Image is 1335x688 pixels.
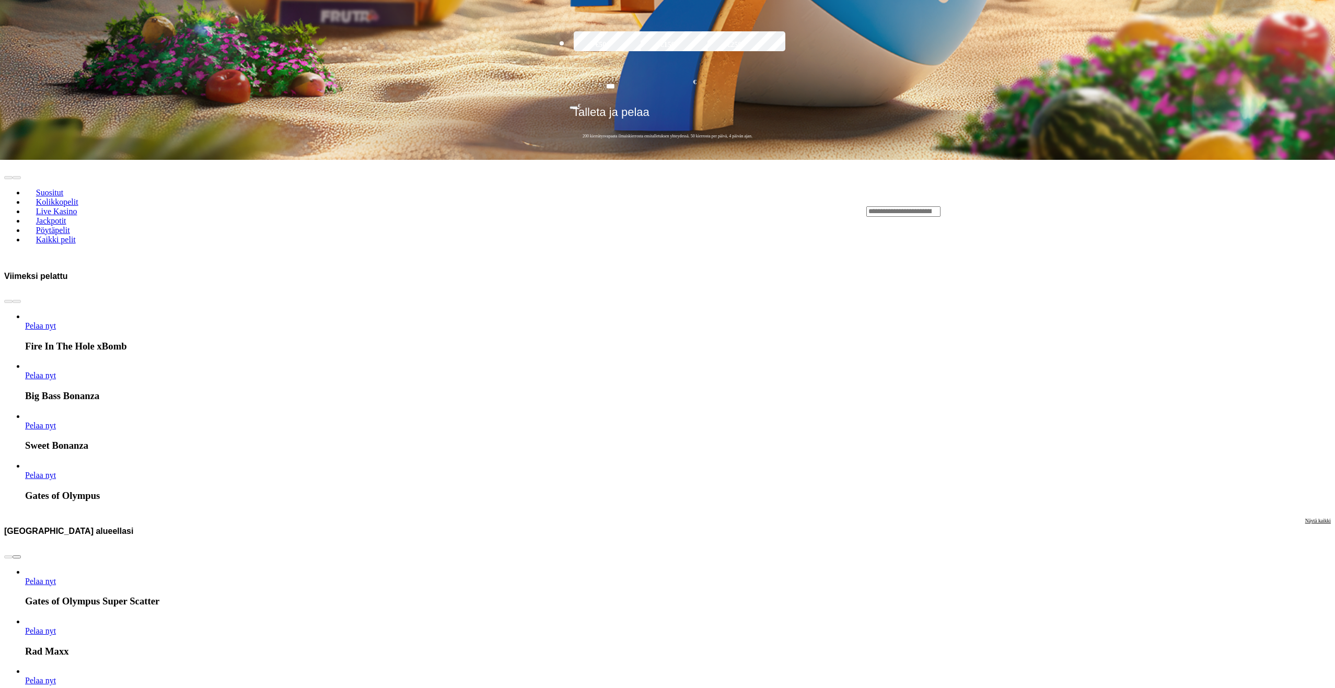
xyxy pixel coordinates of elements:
button: next slide [13,300,21,303]
span: Kaikki pelit [32,235,80,244]
article: Gates of Olympus Super Scatter [25,567,1331,608]
span: Pelaa nyt [25,676,56,685]
span: Pelaa nyt [25,321,56,330]
a: Näytä kaikki [1305,518,1331,544]
a: Rad Maxx [25,626,56,635]
a: Sweet Bonanza [25,421,56,430]
a: Gates of Olympus [25,471,56,480]
span: Jackpotit [32,216,71,225]
h3: Gates of Olympus Super Scatter [25,596,1331,607]
header: Lobby [4,160,1331,262]
button: prev slide [4,555,13,558]
span: Pelaa nyt [25,471,56,480]
h3: Viimeksi pelattu [4,271,68,281]
input: Search [866,206,941,217]
a: Big Bass Bonanza [25,371,56,380]
label: €150 [638,30,697,60]
article: Sweet Bonanza [25,412,1331,452]
span: € [578,102,581,109]
a: Kaikki pelit [25,231,87,247]
span: 200 kierrätysvapaata ilmaiskierrosta ensitalletuksen yhteydessä. 50 kierrosta per päivä, 4 päivän... [570,133,765,139]
label: €50 [571,30,630,60]
a: Live Kasino [25,203,88,219]
span: Kolikkopelit [32,197,83,206]
article: Gates of Olympus [25,461,1331,502]
h3: Big Bass Bonanza [25,390,1331,402]
a: Gates of Olympus Super Scatter [25,577,56,586]
nav: Lobby [4,170,845,253]
a: Cherry Pop [25,676,56,685]
article: Big Bass Bonanza [25,362,1331,402]
button: prev slide [4,176,13,179]
button: Talleta ja pelaa [570,105,765,127]
button: next slide [13,176,21,179]
a: Fire In The Hole xBomb [25,321,56,330]
h3: Fire In The Hole xBomb [25,341,1331,352]
a: Suositut [25,184,74,200]
span: Pöytäpelit [32,226,74,235]
span: Näytä kaikki [1305,518,1331,523]
span: Pelaa nyt [25,421,56,430]
span: Pelaa nyt [25,371,56,380]
article: Rad Maxx [25,617,1331,657]
a: Kolikkopelit [25,194,89,209]
label: €250 [705,30,764,60]
span: Pelaa nyt [25,626,56,635]
span: Suositut [32,188,67,197]
span: Live Kasino [32,207,82,216]
span: Pelaa nyt [25,577,56,586]
h3: Rad Maxx [25,646,1331,657]
h3: Gates of Olympus [25,490,1331,502]
article: Fire In The Hole xBomb [25,312,1331,352]
h3: Sweet Bonanza [25,440,1331,451]
h3: [GEOGRAPHIC_DATA] alueellasi [4,526,133,536]
span: € [693,77,696,87]
button: next slide [13,555,21,558]
a: Jackpotit [25,213,77,228]
button: prev slide [4,300,13,303]
span: Talleta ja pelaa [573,106,649,126]
a: Pöytäpelit [25,222,80,238]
